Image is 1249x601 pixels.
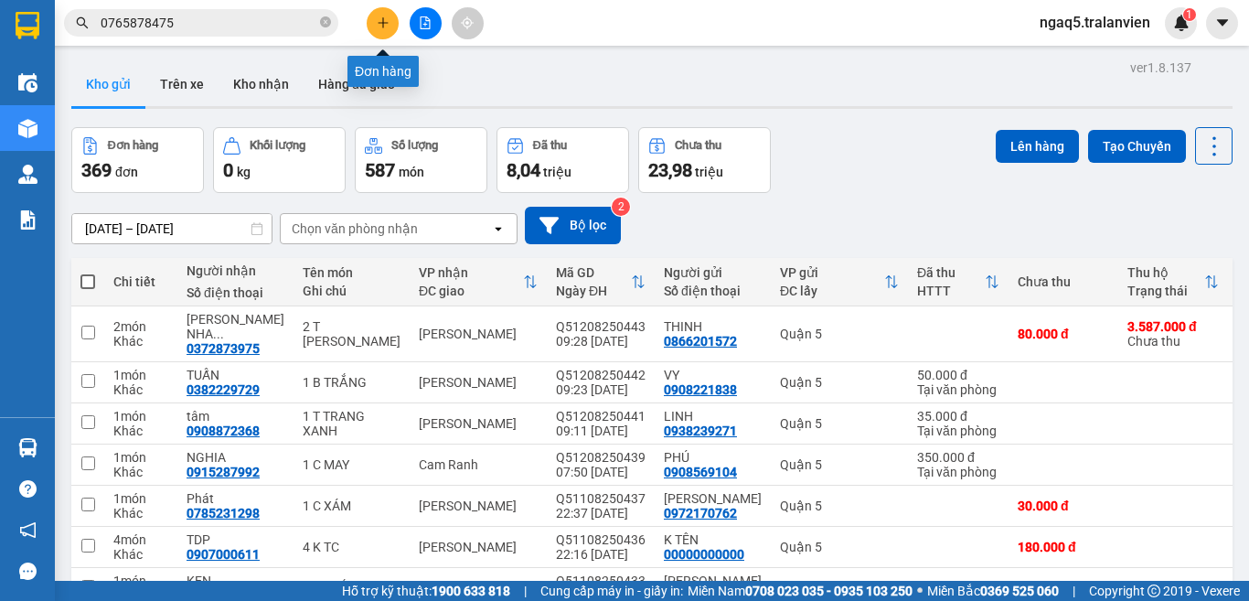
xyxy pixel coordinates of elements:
span: 587 [365,159,395,181]
div: Quận 5 [780,499,899,513]
div: Q51108250433 [556,574,646,588]
div: Tại văn phòng [917,382,999,397]
button: Hàng đã giao [304,62,410,106]
button: Bộ lọc [525,207,621,244]
div: Khác [113,382,168,397]
div: 30.000 đ [1018,499,1109,513]
div: 22:16 [DATE] [556,547,646,562]
strong: 0708 023 035 - 0935 103 250 [745,584,913,598]
div: Người nhận [187,263,284,278]
div: [PERSON_NAME] [419,581,538,596]
div: Đã thu [917,265,985,280]
span: 1 [1186,8,1192,21]
div: [PERSON_NAME] [419,416,538,431]
div: 1 B TRẮNG [303,375,400,390]
span: 0 [223,159,233,181]
div: Khác [113,506,168,521]
div: 0907000611 [187,547,260,562]
div: Ngày ĐH [556,284,631,298]
div: 350.000 đ [917,450,999,465]
div: LINH [664,409,762,424]
button: Kho gửi [71,62,145,106]
span: notification [19,521,37,539]
span: 369 [81,159,112,181]
span: ⚪️ [917,587,923,595]
th: Toggle SortBy [908,258,1009,306]
div: tuyển anh [664,491,762,506]
sup: 2 [612,198,630,216]
span: đơn [115,165,138,179]
div: 4 K TC [303,540,400,554]
div: 09:11 [DATE] [556,424,646,438]
th: Toggle SortBy [410,258,547,306]
span: copyright [1148,585,1160,597]
th: Toggle SortBy [771,258,908,306]
span: ... [213,327,224,341]
div: 1 món [113,409,168,424]
span: search [76,16,89,29]
div: tâm [187,409,284,424]
button: caret-down [1206,7,1238,39]
div: Phát [187,491,284,506]
div: Quận 5 [780,327,899,341]
div: 1 C XÁM [303,499,400,513]
div: Quận 5 [780,375,899,390]
button: Kho nhận [219,62,304,106]
span: 8,04 [507,159,540,181]
div: K TÊN [664,532,762,547]
img: logo-vxr [16,12,39,39]
input: Select a date range. [72,214,272,243]
div: TRUNG NHA TRANG [187,312,284,341]
span: aim [461,16,474,29]
input: Tìm tên, số ĐT hoặc mã đơn [101,13,316,33]
div: 09:28 [DATE] [556,334,646,349]
span: 23,98 [648,159,692,181]
div: Q51208250443 [556,319,646,334]
div: 0972170762 [664,506,737,521]
div: 00000000000 [664,547,744,562]
div: 1 món [113,574,168,588]
div: 50.000 đ [917,368,999,382]
div: KEN [187,574,284,588]
div: 3.587.000 đ [1127,319,1219,334]
div: 1 món [113,450,168,465]
div: [PERSON_NAME] [419,540,538,554]
div: Tên món [303,265,400,280]
th: Toggle SortBy [1118,258,1228,306]
button: Trên xe [145,62,219,106]
div: VP nhận [419,265,523,280]
div: Khác [113,547,168,562]
div: 22:37 [DATE] [556,506,646,521]
div: Chưa thu [1127,319,1219,349]
div: Chi tiết [113,274,168,289]
div: 0382229729 [187,382,260,397]
span: Cung cấp máy in - giấy in: [540,581,683,601]
div: Quận 5 [780,540,899,554]
div: Q51208250442 [556,368,646,382]
div: 0915287992 [187,465,260,479]
div: THINH [664,319,762,334]
button: aim [452,7,484,39]
div: 0372873975 [187,341,260,356]
div: PHÚ [664,450,762,465]
span: Miền Nam [688,581,913,601]
div: 1 C TRẮNG [303,581,400,596]
img: warehouse-icon [18,438,37,457]
div: Quận 5 [780,457,899,472]
div: 0908221838 [664,382,737,397]
div: Số lượng [391,139,438,152]
span: món [399,165,424,179]
button: Số lượng587món [355,127,487,193]
div: tuyển anh [664,574,762,588]
div: 1 T TRANG XANH [303,409,400,438]
span: kg [237,165,251,179]
div: Đơn hàng [108,139,158,152]
span: Miền Bắc [927,581,1059,601]
div: 0785231298 [187,506,260,521]
img: warehouse-icon [18,165,37,184]
div: [PERSON_NAME] [419,499,538,513]
div: 0866201572 [664,334,737,349]
div: HTTT [917,284,985,298]
span: close-circle [320,16,331,27]
div: Chưa thu [675,139,721,152]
